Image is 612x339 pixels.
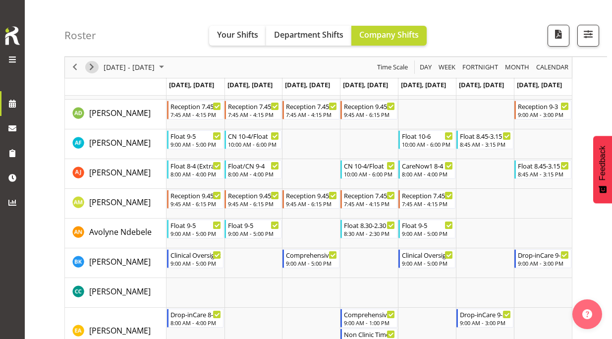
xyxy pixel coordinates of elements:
[504,61,530,74] span: Month
[85,61,99,74] button: Next
[224,130,281,149] div: Alex Ferguson"s event - CN 10-4/Float Begin From Tuesday, September 30, 2025 at 10:00:00 AM GMT+1...
[514,249,571,268] div: Brian Ko"s event - Drop-inCare 9-3 Begin From Sunday, October 5, 2025 at 9:00:00 AM GMT+13:00 End...
[102,61,168,74] button: September 2025
[282,101,339,119] div: Aleea Devenport"s event - Reception 7.45-4.15 Begin From Wednesday, October 1, 2025 at 7:45:00 AM...
[419,61,433,74] span: Day
[217,29,258,40] span: Your Shifts
[2,25,22,47] img: Rosterit icon logo
[402,170,453,178] div: 8:00 AM - 4:00 PM
[459,80,504,89] span: [DATE], [DATE]
[398,190,455,209] div: Antonia Mao"s event - Reception 7.45-4.15 Begin From Friday, October 3, 2025 at 7:45:00 AM GMT+13...
[170,170,222,178] div: 8:00 AM - 4:00 PM
[340,220,397,238] div: Avolyne Ndebele"s event - Float 8.30-2.30 Begin From Thursday, October 2, 2025 at 8:30:00 AM GMT+...
[286,190,337,200] div: Reception 9.45-6.15
[285,80,330,89] span: [DATE], [DATE]
[344,111,395,118] div: 9:45 AM - 6:15 PM
[170,250,222,260] div: Clinical Oversight
[518,170,569,178] div: 8:45 AM - 3:15 PM
[89,107,151,119] a: [PERSON_NAME]
[402,161,453,170] div: CareNow1 8-4
[359,29,419,40] span: Company Shifts
[344,101,395,111] div: Reception 9.45-6.15
[344,229,395,237] div: 8:30 AM - 2:30 PM
[224,220,281,238] div: Avolyne Ndebele"s event - Float 9-5 Begin From Tuesday, September 30, 2025 at 9:00:00 AM GMT+13:0...
[340,160,397,179] div: Amy Johannsen"s event - CN 10-4/Float Begin From Thursday, October 2, 2025 at 10:00:00 AM GMT+13:...
[65,189,167,219] td: Antonia Mao resource
[228,140,279,148] div: 10:00 AM - 6:00 PM
[518,101,569,111] div: Reception 9-3
[351,26,427,46] button: Company Shifts
[228,161,279,170] div: Float/CN 9-4
[282,249,339,268] div: Brian Ko"s event - Comprehensive Consult 9-5 Begin From Wednesday, October 1, 2025 at 9:00:00 AM ...
[344,329,395,339] div: Non Clinic Time 1-5
[418,61,434,74] button: Timeline Day
[344,220,395,230] div: Float 8.30-2.30
[344,200,395,208] div: 7:45 AM - 4:15 PM
[340,190,397,209] div: Antonia Mao"s event - Reception 7.45-4.15 Begin From Thursday, October 2, 2025 at 7:45:00 AM GMT+...
[167,101,224,119] div: Aleea Devenport"s event - Reception 7.45-4.15 Begin From Monday, September 29, 2025 at 7:45:00 AM...
[228,101,279,111] div: Reception 7.45-4.15
[228,220,279,230] div: Float 9-5
[340,309,397,328] div: Ena Advincula"s event - Comprehensive Consult 9-1 Begin From Thursday, October 2, 2025 at 9:00:00...
[89,256,151,267] span: [PERSON_NAME]
[402,250,453,260] div: Clinical Oversight
[169,80,214,89] span: [DATE], [DATE]
[535,61,569,74] span: calendar
[402,140,453,148] div: 10:00 AM - 6:00 PM
[89,325,151,337] a: [PERSON_NAME]
[89,256,151,268] a: [PERSON_NAME]
[402,200,453,208] div: 7:45 AM - 4:15 PM
[503,61,531,74] button: Timeline Month
[65,100,167,129] td: Aleea Devenport resource
[100,57,170,78] div: Sep 29 - Oct 05, 2025
[170,131,222,141] div: Float 9-5
[64,30,96,41] h4: Roster
[89,325,151,336] span: [PERSON_NAME]
[344,319,395,327] div: 9:00 AM - 1:00 PM
[266,26,351,46] button: Department Shifts
[89,167,151,178] a: [PERSON_NAME]
[170,200,222,208] div: 9:45 AM - 6:15 PM
[401,80,446,89] span: [DATE], [DATE]
[228,131,279,141] div: CN 10-4/Float
[286,250,337,260] div: Comprehensive Consult 9-5
[170,190,222,200] div: Reception 9.45-6.15
[228,229,279,237] div: 9:00 AM - 5:00 PM
[228,111,279,118] div: 7:45 AM - 4:15 PM
[460,140,511,148] div: 8:45 AM - 3:15 PM
[167,309,224,328] div: Ena Advincula"s event - Drop-inCare 8-4 Begin From Monday, September 29, 2025 at 8:00:00 AM GMT+1...
[89,167,151,178] span: [PERSON_NAME]
[402,131,453,141] div: Float 10-6
[398,220,455,238] div: Avolyne Ndebele"s event - Float 9-5 Begin From Friday, October 3, 2025 at 9:00:00 AM GMT+13:00 En...
[228,200,279,208] div: 9:45 AM - 6:15 PM
[103,61,156,74] span: [DATE] - [DATE]
[227,80,273,89] span: [DATE], [DATE]
[286,200,337,208] div: 9:45 AM - 6:15 PM
[437,61,457,74] button: Timeline Week
[376,61,409,74] span: Time Scale
[167,130,224,149] div: Alex Ferguson"s event - Float 9-5 Begin From Monday, September 29, 2025 at 9:00:00 AM GMT+13:00 E...
[89,197,151,208] span: [PERSON_NAME]
[274,29,343,40] span: Department Shifts
[89,226,152,238] a: Avolyne Ndebele
[460,319,511,327] div: 9:00 AM - 3:00 PM
[582,309,592,319] img: help-xxl-2.png
[518,259,569,267] div: 9:00 AM - 3:00 PM
[398,130,455,149] div: Alex Ferguson"s event - Float 10-6 Begin From Friday, October 3, 2025 at 10:00:00 AM GMT+13:00 En...
[376,61,410,74] button: Time Scale
[343,80,388,89] span: [DATE], [DATE]
[65,248,167,278] td: Brian Ko resource
[461,61,500,74] button: Fortnight
[548,25,569,47] button: Download a PDF of the roster according to the set date range.
[209,26,266,46] button: Your Shifts
[170,220,222,230] div: Float 9-5
[66,57,83,78] div: previous period
[228,170,279,178] div: 8:00 AM - 4:00 PM
[577,25,599,47] button: Filter Shifts
[535,61,570,74] button: Month
[460,131,511,141] div: Float 8.45-3.15
[89,137,151,148] span: [PERSON_NAME]
[167,249,224,268] div: Brian Ko"s event - Clinical Oversight Begin From Monday, September 29, 2025 at 9:00:00 AM GMT+13:...
[286,101,337,111] div: Reception 7.45-4.15
[65,159,167,189] td: Amy Johannsen resource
